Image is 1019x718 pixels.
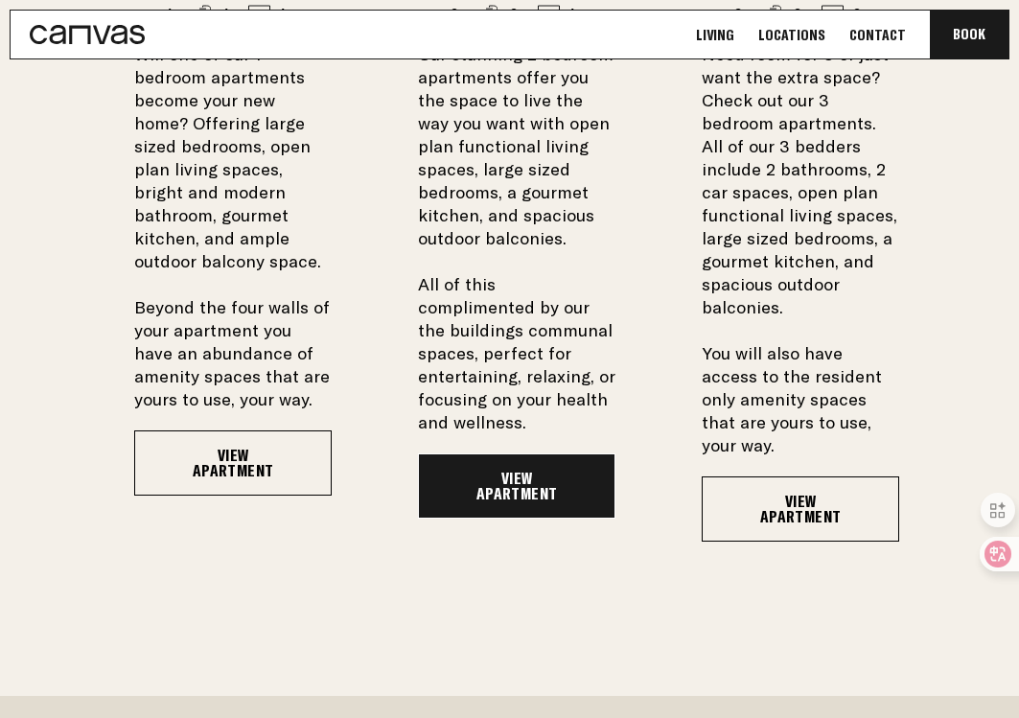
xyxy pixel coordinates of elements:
[702,476,899,542] a: View Apartment
[134,430,332,496] a: View Apartment
[753,25,831,45] a: Locations
[418,453,615,519] a: View Apartment
[702,43,899,457] p: Need room for 3 or just want the extra space? Check out our 3 bedroom apartments. All of our 3 be...
[690,25,740,45] a: Living
[844,25,912,45] a: Contact
[134,43,332,411] p: Will one of our 1 bedroom apartments become your new home? Offering large sized bedrooms, open pl...
[930,11,1008,58] button: Book
[418,43,615,434] p: Our stunning 2 bedroom apartments offer you the space to live the way you want with open plan fun...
